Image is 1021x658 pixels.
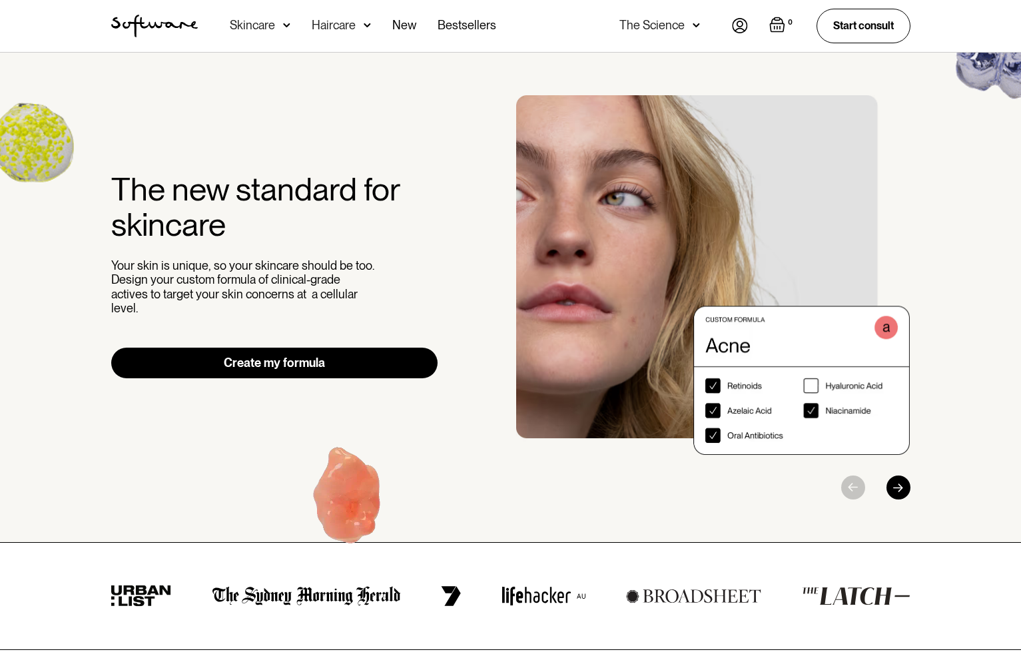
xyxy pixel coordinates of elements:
img: the Sydney morning herald logo [212,586,401,606]
img: Hydroquinone (skin lightening agent) [266,424,432,587]
img: urban list logo [111,585,172,607]
a: home [111,15,198,37]
div: 1 / 3 [516,95,910,455]
a: Open empty cart [769,17,795,35]
div: Skincare [230,19,275,32]
a: Start consult [817,9,910,43]
img: arrow down [364,19,371,32]
img: lifehacker logo [502,586,585,606]
div: Haircare [312,19,356,32]
a: Create my formula [111,348,438,378]
img: the latch logo [802,587,910,605]
img: Software Logo [111,15,198,37]
img: broadsheet logo [626,589,761,603]
h2: The new standard for skincare [111,172,438,242]
img: arrow down [693,19,700,32]
div: Next slide [886,476,910,499]
img: arrow down [283,19,290,32]
p: Your skin is unique, so your skincare should be too. Design your custom formula of clinical-grade... [111,258,378,316]
div: 0 [785,17,795,29]
div: The Science [619,19,685,32]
